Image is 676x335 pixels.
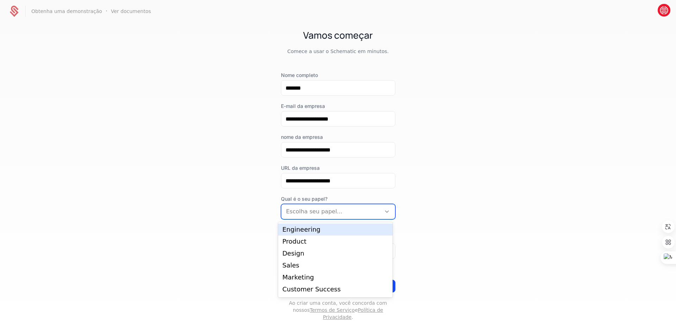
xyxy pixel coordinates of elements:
[303,29,373,41] font: Vamos começar
[281,103,325,109] font: E-mail da empresa
[282,286,388,292] div: Customer Success
[281,196,327,202] font: Qual é o seu papel?
[351,314,353,320] font: .
[282,250,388,257] div: Design
[11,11,17,17] img: logo_orange.svg
[111,8,151,14] font: Ver documentos
[31,8,102,15] a: Obtenha uma demonstração
[18,18,101,24] font: [PERSON_NAME]: [DOMAIN_NAME]
[355,307,358,313] font: e
[74,41,80,46] img: tab_keywords_by_traffic_grey.svg
[31,8,102,14] font: Obtenha uma demonstração
[281,72,318,78] font: Nome completo
[11,18,17,24] img: website_grey.svg
[20,11,33,17] font: versão
[282,238,388,245] div: Product
[282,274,388,281] div: Marketing
[293,307,310,313] font: nossos
[111,8,151,15] a: Ver documentos
[658,4,670,17] button: Open user button
[29,41,35,46] img: tab_domain_overview_orange.svg
[281,134,323,140] font: nome da empresa
[658,4,670,17] img: Belbyte
[287,49,389,54] font: Comece a usar o Schematic em minutos.
[106,8,107,14] font: ·
[310,307,355,313] a: Termos de Serviço
[281,165,320,171] font: URL da empresa
[33,11,45,17] font: 4.0.25
[282,226,388,233] div: Engineering
[282,262,388,269] div: Sales
[82,41,113,46] font: Palavras-chave
[289,300,387,306] font: Ao criar uma conta, você concorda com
[37,41,54,46] font: Domínio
